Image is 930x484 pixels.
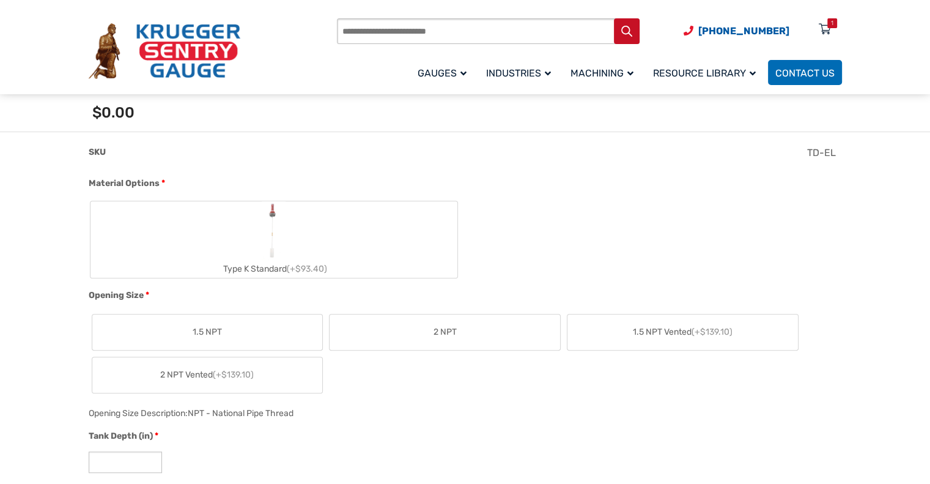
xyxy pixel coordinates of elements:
span: SKU [89,147,106,157]
span: (+$93.40) [287,264,327,274]
img: Leak Detection Gauge [262,201,286,260]
div: NPT - National Pipe Thread [188,408,293,419]
a: Phone Number (920) 434-8860 [684,23,789,39]
span: Tank Depth (in) [89,431,153,441]
abbr: required [146,289,149,302]
span: Contact Us [775,67,835,79]
span: Opening Size [89,290,144,300]
span: (+$139.10) [692,327,733,337]
span: (+$139.10) [213,370,254,380]
span: Gauges [418,67,467,79]
a: Machining [563,58,646,87]
span: Resource Library [653,67,756,79]
a: Gauges [410,58,479,87]
div: Type K Standard [90,260,457,278]
span: 1.5 NPT [193,326,222,338]
span: TD-EL [807,147,836,158]
label: Type K Standard [90,201,457,278]
span: 2 NPT [434,326,457,338]
span: 2 NPT Vented [160,368,254,381]
a: Contact Us [768,60,842,85]
a: Industries [479,58,563,87]
abbr: required [161,177,165,190]
span: 1.5 NPT Vented [633,326,733,338]
span: $0.00 [92,104,135,121]
span: Industries [486,67,551,79]
span: Opening Size Description: [89,408,188,419]
a: Resource Library [646,58,768,87]
img: Krueger Sentry Gauge [89,23,240,80]
span: [PHONE_NUMBER] [698,25,789,37]
span: Material Options [89,178,160,188]
abbr: required [155,430,158,442]
div: 1 [831,18,833,28]
span: Machining [570,67,633,79]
